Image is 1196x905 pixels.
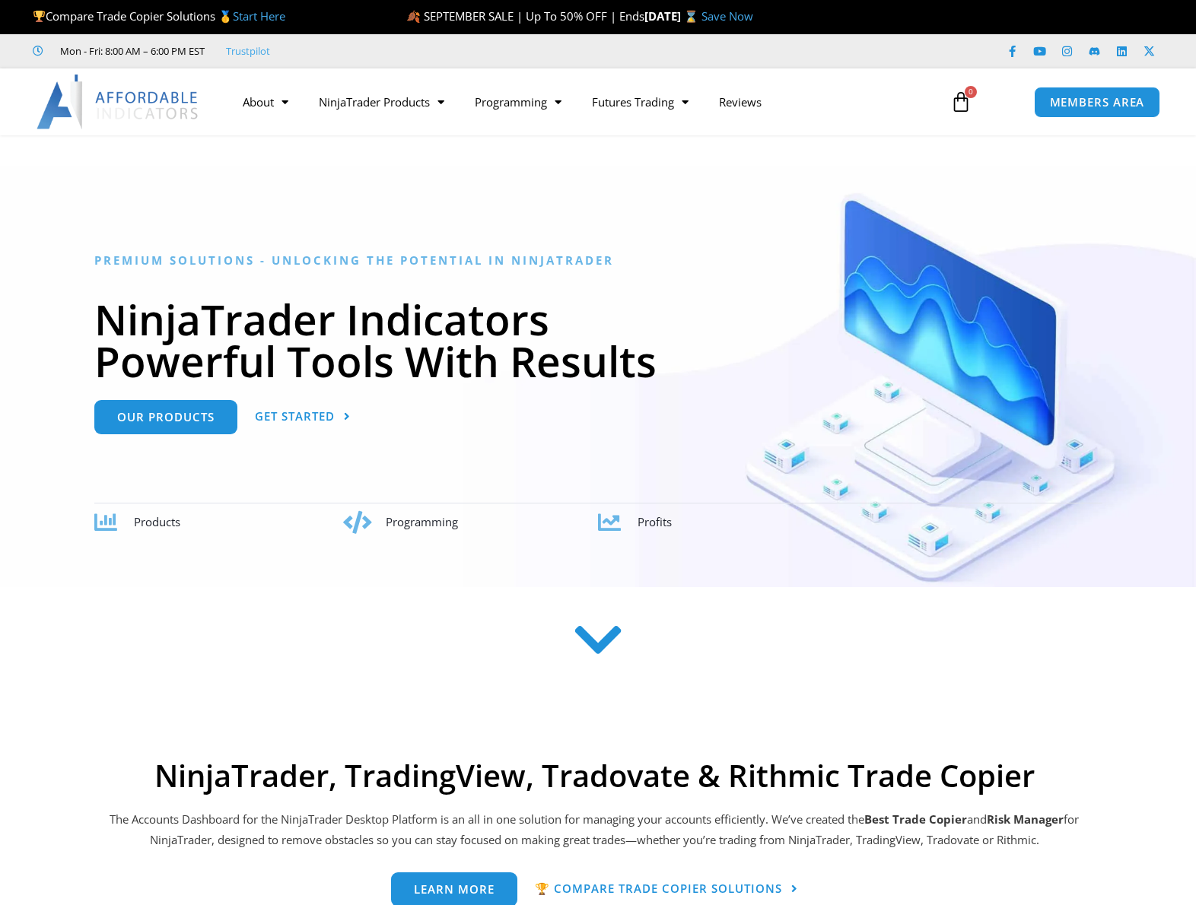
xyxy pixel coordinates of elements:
span: MEMBERS AREA [1050,97,1145,108]
h6: Premium Solutions - Unlocking the Potential in NinjaTrader [94,253,1102,268]
span: 🏆 Compare Trade Copier Solutions [535,883,782,894]
img: 🏆 [33,11,45,22]
a: Our Products [94,400,237,434]
a: About [227,84,304,119]
span: Get Started [255,411,335,422]
span: Compare Trade Copier Solutions 🥇 [33,8,285,24]
strong: Risk Manager [987,811,1064,827]
a: Futures Trading [577,84,704,119]
b: Best Trade Copier [864,811,967,827]
span: Learn more [414,884,495,895]
a: Trustpilot [226,42,270,60]
span: 0 [965,86,977,98]
a: Start Here [233,8,285,24]
h1: NinjaTrader Indicators Powerful Tools With Results [94,298,1102,382]
p: The Accounts Dashboard for the NinjaTrader Desktop Platform is an all in one solution for managin... [107,809,1081,852]
a: 0 [927,80,994,124]
nav: Menu [227,84,934,119]
a: Save Now [701,8,753,24]
span: Programming [386,514,458,529]
span: 🍂 SEPTEMBER SALE | Up To 50% OFF | Ends [406,8,644,24]
span: Mon - Fri: 8:00 AM – 6:00 PM EST [56,42,205,60]
span: Products [134,514,180,529]
a: NinjaTrader Products [304,84,460,119]
img: LogoAI | Affordable Indicators – NinjaTrader [37,75,200,129]
a: Reviews [704,84,777,119]
h2: NinjaTrader, TradingView, Tradovate & Rithmic Trade Copier [107,757,1081,794]
a: Get Started [255,400,351,434]
a: MEMBERS AREA [1034,87,1161,118]
strong: [DATE] ⌛ [644,8,701,24]
span: Our Products [117,411,215,423]
span: Profits [638,514,672,529]
a: Programming [460,84,577,119]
